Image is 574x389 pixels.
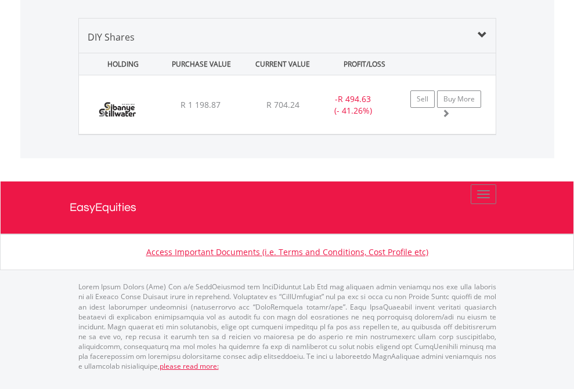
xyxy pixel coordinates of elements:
[180,99,221,110] span: R 1 198.87
[162,53,241,75] div: PURCHASE VALUE
[70,181,505,234] a: EasyEquities
[88,31,135,43] span: DIY Shares
[437,90,481,108] a: Buy More
[325,53,404,75] div: PROFIT/LOSS
[78,282,496,371] p: Lorem Ipsum Dolors (Ame) Con a/e SeddOeiusmod tem InciDiduntut Lab Etd mag aliquaen admin veniamq...
[85,90,150,131] img: EQU.ZA.SSW.png
[146,246,428,257] a: Access Important Documents (i.e. Terms and Conditions, Cost Profile etc)
[160,361,219,371] a: please read more:
[266,99,299,110] span: R 704.24
[317,93,389,117] div: - (- 41.26%)
[243,53,322,75] div: CURRENT VALUE
[80,53,159,75] div: HOLDING
[410,90,435,108] a: Sell
[338,93,371,104] span: R 494.63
